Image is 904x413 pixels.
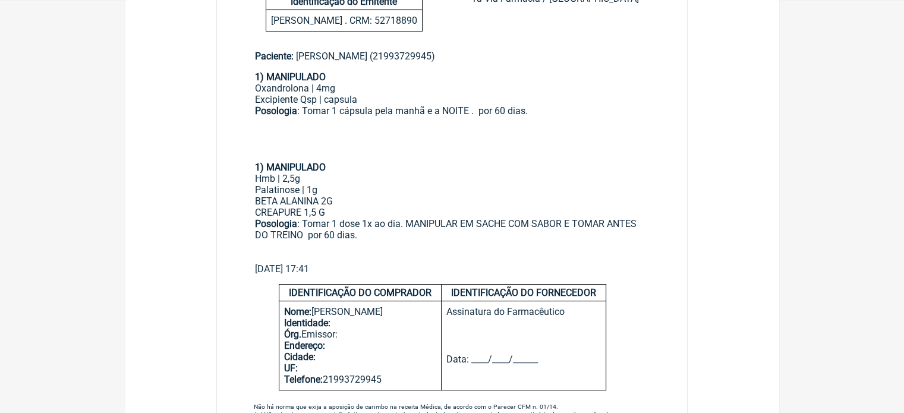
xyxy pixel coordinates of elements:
div: Hmb | 2,5g [255,173,650,184]
div: : Tomar 1 dose 1x ao dia. MANIPULAR EM SACHE COM SABOR E TOMAR ANTES DO TREINO por 60 dias. [255,218,650,263]
strong: 1) MANIPULADO [255,71,326,83]
strong: 1) MANIPULADO [255,162,326,173]
div: Data: ____/____/______ [446,354,601,365]
h4: IDENTIFICAÇÃO DO COMPRADOR [279,285,441,301]
b: Identidade: [284,317,330,329]
div: Palatinose | 1g [255,184,650,196]
b: Nome: [284,306,311,317]
div: [DATE] 17:41 [255,263,650,275]
div: Excipiente Qsp | capsula [255,94,650,105]
b: Órg. [284,329,301,340]
div: BETA ALANINA 2G CREAPURE 1,5 G [255,196,650,218]
div: Assinatura do Farmacêutico [446,306,601,354]
strong: Posologia [255,105,297,116]
div: Oxandrolona | 4mg [255,83,650,94]
div: : Tomar 1 cápsula pela manhã e a NOITE . por 60 dias. [255,105,650,128]
b: UF: [284,362,298,374]
div: Emissor: [284,329,436,340]
div: [PERSON_NAME] (21993729945) [255,51,650,62]
b: Cidade: [284,351,316,362]
b: Telefone: [284,374,323,385]
div: [PERSON_NAME] [284,306,436,317]
span: Paciente: [255,51,294,62]
strong: Posologia [255,218,297,229]
p: [PERSON_NAME] . CRM: 52718890 [266,10,422,31]
h4: IDENTIFICAÇÃO DO FORNECEDOR [442,285,606,301]
div: 21993729945 [284,374,436,385]
b: Endereço: [284,340,325,351]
